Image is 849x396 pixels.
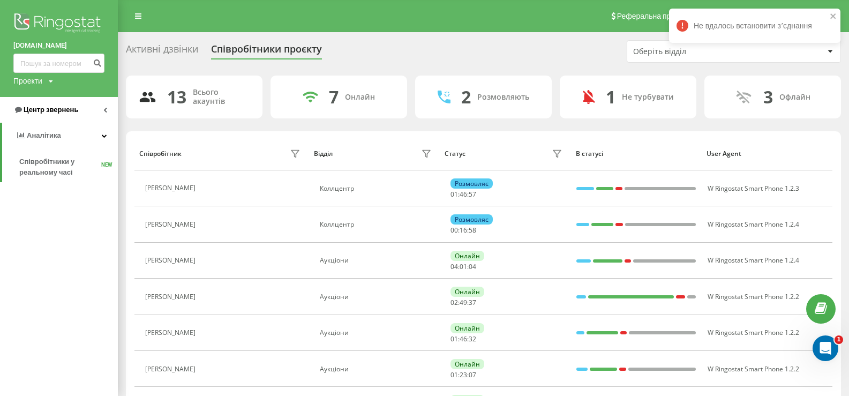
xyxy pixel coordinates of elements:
button: close [830,12,837,22]
iframe: Intercom live chat [813,335,838,361]
span: W Ringostat Smart Phone 1.2.4 [708,220,799,229]
span: W Ringostat Smart Phone 1.2.2 [708,364,799,373]
a: Аналiтика [2,123,118,148]
div: Коллцентр [320,221,434,228]
div: Відділ [314,150,333,158]
div: Співробітник [139,150,182,158]
div: Аукціони [320,257,434,264]
span: 46 [460,190,467,199]
div: Всього акаунтів [193,88,250,106]
span: 00 [450,226,458,235]
div: 2 [461,87,471,107]
div: Офлайн [779,93,810,102]
div: : : [450,227,476,234]
div: [PERSON_NAME] [145,257,198,264]
div: : : [450,263,476,271]
div: : : [450,371,476,379]
div: [PERSON_NAME] [145,184,198,192]
span: 04 [469,262,476,271]
div: Розмовляє [450,178,493,189]
span: Реферальна програма [617,12,696,20]
input: Пошук за номером [13,54,104,73]
div: Статус [445,150,465,158]
div: Аукціони [320,293,434,301]
span: 01 [450,370,458,379]
span: W Ringostat Smart Phone 1.2.2 [708,292,799,301]
img: Ringostat logo [13,11,104,38]
div: : : [450,299,476,307]
div: Розмовляє [450,214,493,225]
div: [PERSON_NAME] [145,365,198,373]
div: Аукціони [320,365,434,373]
div: Не турбувати [622,93,674,102]
span: 01 [450,334,458,343]
div: Онлайн [345,93,375,102]
div: User Agent [707,150,827,158]
div: [PERSON_NAME] [145,329,198,337]
span: 02 [450,298,458,307]
div: : : [450,191,476,198]
span: 46 [460,334,467,343]
div: 13 [167,87,186,107]
div: Співробітники проєкту [211,43,322,60]
a: Співробітники у реальному часіNEW [19,152,118,182]
span: 32 [469,334,476,343]
div: 1 [606,87,615,107]
span: Центр звернень [24,106,78,114]
span: Співробітники у реальному часі [19,156,101,178]
div: Розмовляють [477,93,529,102]
div: Оберіть відділ [633,47,761,56]
span: 04 [450,262,458,271]
span: 57 [469,190,476,199]
span: 49 [460,298,467,307]
div: Аукціони [320,329,434,337]
span: Аналiтика [27,131,61,139]
span: W Ringostat Smart Phone 1.2.4 [708,256,799,265]
div: Проекти [13,76,42,86]
div: Онлайн [450,359,484,369]
div: Онлайн [450,287,484,297]
span: 07 [469,370,476,379]
div: В статусі [576,150,696,158]
span: 01 [460,262,467,271]
div: [PERSON_NAME] [145,293,198,301]
div: : : [450,335,476,343]
div: Активні дзвінки [126,43,198,60]
span: W Ringostat Smart Phone 1.2.2 [708,328,799,337]
div: Коллцентр [320,185,434,192]
div: Не вдалось встановити зʼєднання [669,9,840,43]
span: 1 [835,335,843,344]
div: 3 [763,87,773,107]
div: Онлайн [450,251,484,261]
span: 01 [450,190,458,199]
div: Онлайн [450,323,484,333]
span: 58 [469,226,476,235]
div: 7 [329,87,339,107]
a: [DOMAIN_NAME] [13,40,104,51]
div: [PERSON_NAME] [145,221,198,228]
span: 37 [469,298,476,307]
span: W Ringostat Smart Phone 1.2.3 [708,184,799,193]
span: 23 [460,370,467,379]
span: 16 [460,226,467,235]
